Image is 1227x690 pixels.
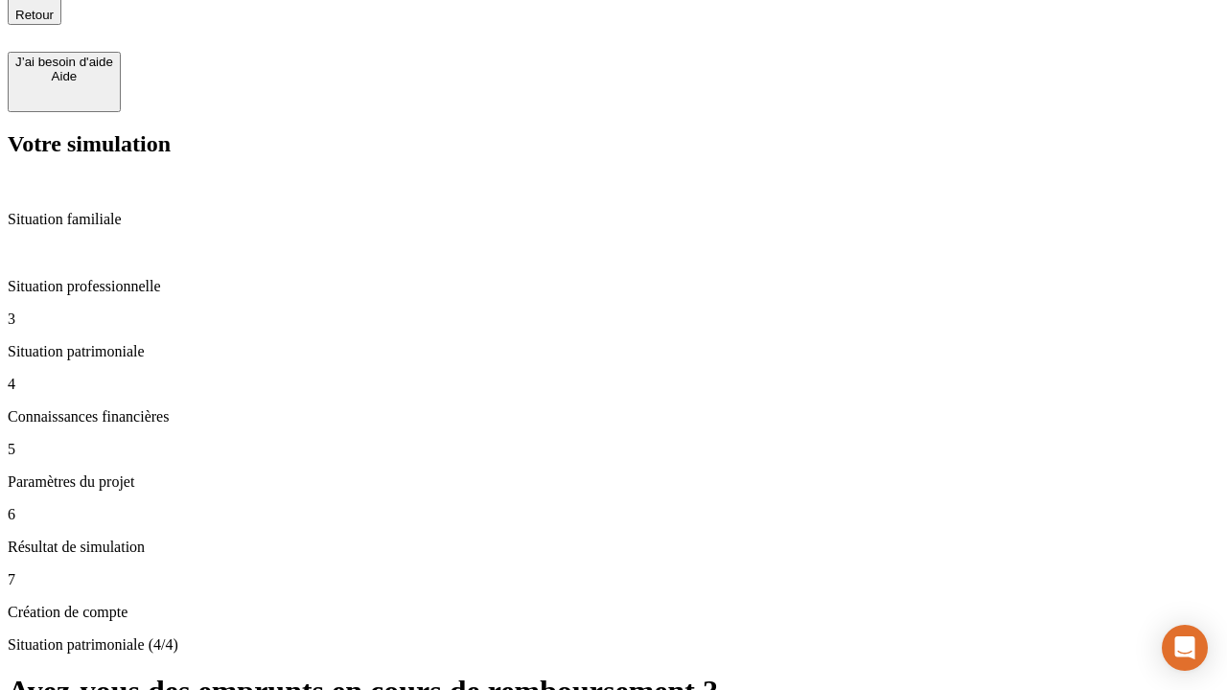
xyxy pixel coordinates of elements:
p: Paramètres du projet [8,473,1219,491]
div: Aide [15,69,113,83]
p: Situation familiale [8,211,1219,228]
div: Open Intercom Messenger [1162,625,1208,671]
p: Situation patrimoniale [8,343,1219,360]
p: 4 [8,376,1219,393]
p: 5 [8,441,1219,458]
p: Création de compte [8,604,1219,621]
h2: Votre simulation [8,131,1219,157]
p: Résultat de simulation [8,539,1219,556]
p: 6 [8,506,1219,523]
span: Retour [15,8,54,22]
p: Situation patrimoniale (4/4) [8,636,1219,654]
p: 7 [8,571,1219,588]
p: Situation professionnelle [8,278,1219,295]
p: 3 [8,310,1219,328]
div: J’ai besoin d'aide [15,55,113,69]
p: Connaissances financières [8,408,1219,425]
button: J’ai besoin d'aideAide [8,52,121,112]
